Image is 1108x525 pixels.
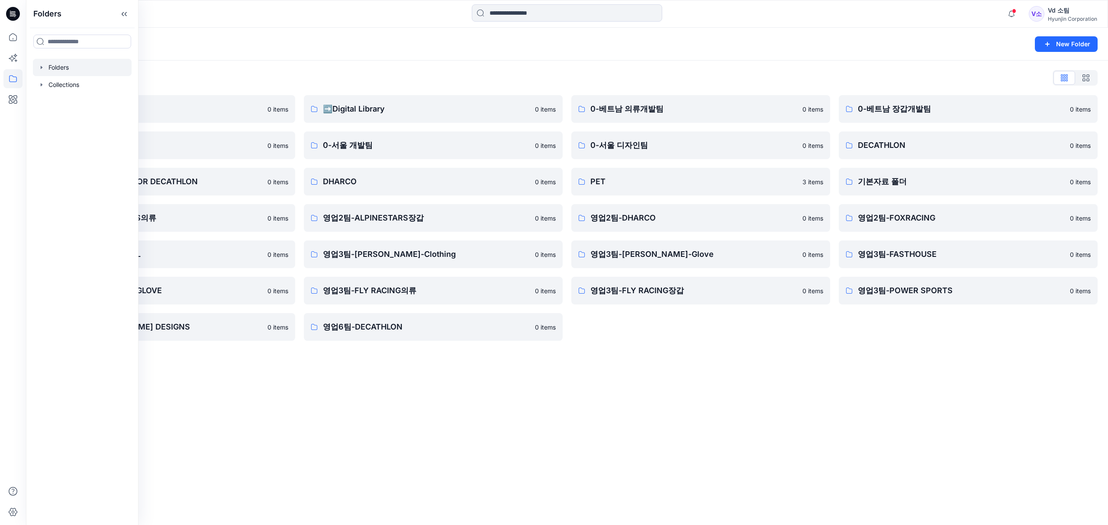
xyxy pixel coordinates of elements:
[36,204,295,232] a: 영업2팀-ALPINESTARS의류0 items
[1070,286,1091,295] p: 0 items
[36,240,295,268] a: 영업3팀-5.11 TACTICAL0 items
[1070,105,1091,114] p: 0 items
[858,212,1065,224] p: 영업2팀-FOXRACING
[36,131,295,159] a: 0-본사VD0 items
[590,176,797,188] p: PET
[55,139,262,151] p: 0-본사VD
[590,103,797,115] p: 0-베트남 의류개발팀
[323,321,530,333] p: 영업6팀-DECATHLON
[590,248,797,260] p: 영업3팀-[PERSON_NAME]-Glove
[1048,5,1097,16] div: Vd 소팀
[323,285,530,297] p: 영업3팀-FLY RACING의류
[1070,141,1091,150] p: 0 items
[55,103,262,115] p: ♻️Project
[590,212,797,224] p: 영업2팀-DHARCO
[802,177,823,186] p: 3 items
[36,95,295,123] a: ♻️Project0 items
[535,141,556,150] p: 0 items
[304,313,563,341] a: 영업6팀-DECATHLON0 items
[802,250,823,259] p: 0 items
[304,131,563,159] a: 0-서울 개발팀0 items
[858,139,1065,151] p: DECATHLON
[267,177,288,186] p: 0 items
[535,323,556,332] p: 0 items
[839,204,1098,232] a: 영업2팀-FOXRACING0 items
[590,139,797,151] p: 0-서울 디자인팀
[323,103,530,115] p: ➡️Digital Library
[323,212,530,224] p: 영업2팀-ALPINESTARS장갑
[858,285,1065,297] p: 영업3팀-POWER SPORTS
[55,321,262,333] p: 영업3팀-[PERSON_NAME] DESIGNS
[535,250,556,259] p: 0 items
[802,214,823,223] p: 0 items
[55,248,262,260] p: 영업3팀-5.11 TACTICAL
[535,286,556,295] p: 0 items
[323,139,530,151] p: 0-서울 개발팀
[802,141,823,150] p: 0 items
[267,105,288,114] p: 0 items
[858,103,1065,115] p: 0-베트남 장갑개발팀
[802,286,823,295] p: 0 items
[304,204,563,232] a: 영업2팀-ALPINESTARS장갑0 items
[839,95,1098,123] a: 0-베트남 장갑개발팀0 items
[36,277,295,304] a: 영업3팀-FASTHOUSE GLOVE0 items
[55,176,262,188] p: DESIGN PROPOSAL FOR DECATHLON
[1029,6,1044,22] div: V소
[36,168,295,195] a: DESIGN PROPOSAL FOR DECATHLON0 items
[590,285,797,297] p: 영업3팀-FLY RACING장갑
[535,214,556,223] p: 0 items
[304,95,563,123] a: ➡️Digital Library0 items
[571,131,830,159] a: 0-서울 디자인팀0 items
[267,214,288,223] p: 0 items
[267,323,288,332] p: 0 items
[571,240,830,268] a: 영업3팀-[PERSON_NAME]-Glove0 items
[839,277,1098,304] a: 영업3팀-POWER SPORTS0 items
[839,131,1098,159] a: DECATHLON0 items
[55,212,262,224] p: 영업2팀-ALPINESTARS의류
[1035,36,1098,52] button: New Folder
[1048,16,1097,22] div: Hyunjin Corporation
[535,177,556,186] p: 0 items
[267,141,288,150] p: 0 items
[1070,250,1091,259] p: 0 items
[267,250,288,259] p: 0 items
[571,168,830,195] a: PET3 items
[571,204,830,232] a: 영업2팀-DHARCO0 items
[571,95,830,123] a: 0-베트남 의류개발팀0 items
[304,277,563,304] a: 영업3팀-FLY RACING의류0 items
[802,105,823,114] p: 0 items
[36,313,295,341] a: 영업3팀-[PERSON_NAME] DESIGNS0 items
[839,168,1098,195] a: 기본자료 폴더0 items
[323,176,530,188] p: DHARCO
[323,248,530,260] p: 영업3팀-[PERSON_NAME]-Clothing
[571,277,830,304] a: 영업3팀-FLY RACING장갑0 items
[1070,214,1091,223] p: 0 items
[267,286,288,295] p: 0 items
[304,240,563,268] a: 영업3팀-[PERSON_NAME]-Clothing0 items
[535,105,556,114] p: 0 items
[858,176,1065,188] p: 기본자료 폴더
[858,248,1065,260] p: 영업3팀-FASTHOUSE
[1070,177,1091,186] p: 0 items
[304,168,563,195] a: DHARCO0 items
[55,285,262,297] p: 영업3팀-FASTHOUSE GLOVE
[839,240,1098,268] a: 영업3팀-FASTHOUSE0 items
